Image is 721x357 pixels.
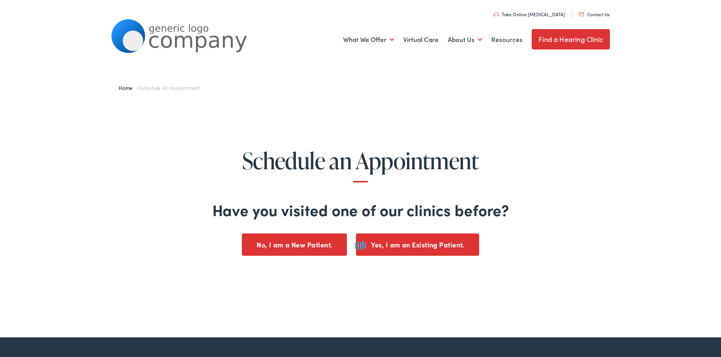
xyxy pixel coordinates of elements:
button: No, I am a New Patient. [242,233,347,256]
img: utility icon [494,12,499,17]
svg: audio-loading [351,240,370,251]
span: Schedule an Appointment [139,84,200,91]
a: Home [119,84,136,91]
button: Yes, I am an Existing Patient. [356,233,479,256]
h2: Have you visited one of our clinics before? [29,201,692,219]
a: Find a Hearing Clinic [532,29,610,49]
a: Resources [491,26,523,54]
img: utility icon [579,12,584,16]
a: What We Offer [343,26,394,54]
a: Take Online [MEDICAL_DATA] [494,11,565,17]
a: Contact Us [579,11,610,17]
a: About Us [448,26,482,54]
span: / [119,84,200,91]
a: Virtual Care [403,26,439,54]
h1: Schedule an Appointment [29,148,692,182]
